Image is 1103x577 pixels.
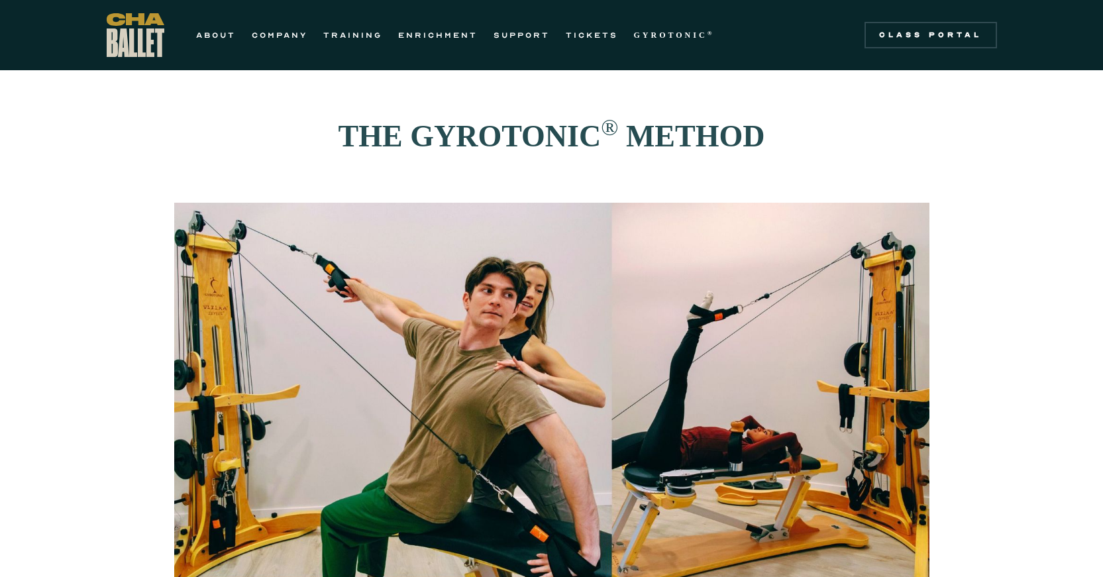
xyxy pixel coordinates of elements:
[107,13,164,57] a: home
[398,27,478,43] a: ENRICHMENT
[252,27,307,43] a: COMPANY
[634,30,708,40] strong: GYROTONIC
[865,22,997,48] a: Class Portal
[494,27,550,43] a: SUPPORT
[323,27,382,43] a: TRAINING
[339,119,602,153] strong: THE GYROTONIC
[196,27,236,43] a: ABOUT
[634,27,715,43] a: GYROTONIC®
[626,119,765,153] strong: METHOD
[566,27,618,43] a: TICKETS
[601,115,618,140] sup: ®
[872,30,989,40] div: Class Portal
[708,30,715,36] sup: ®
